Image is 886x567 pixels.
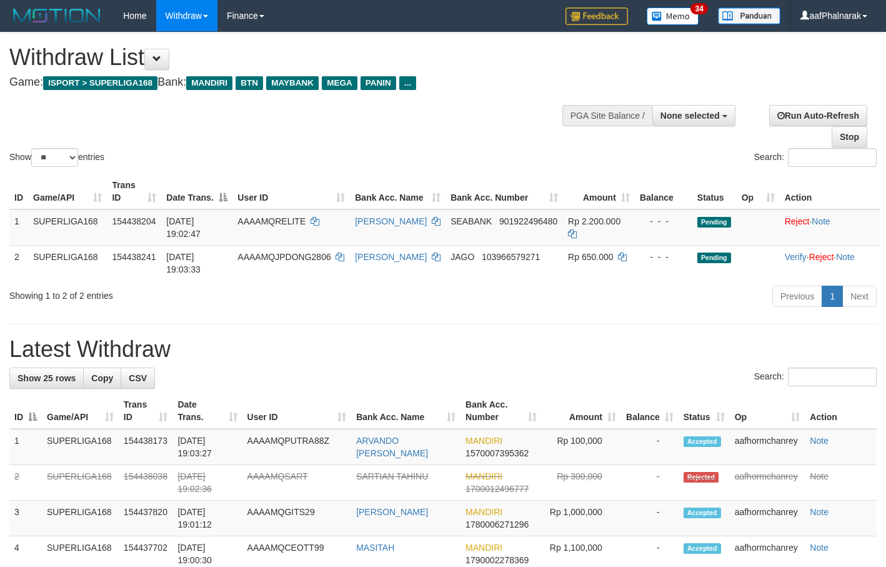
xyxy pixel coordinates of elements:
td: Rp 1,000,000 [542,501,621,536]
a: ARVANDO [PERSON_NAME] [356,436,428,458]
a: Run Auto-Refresh [769,105,867,126]
span: MEGA [322,76,357,90]
a: [PERSON_NAME] [355,252,427,262]
td: SUPERLIGA168 [42,429,119,465]
span: [DATE] 19:03:33 [166,252,201,274]
th: Action [805,393,877,429]
span: MANDIRI [465,471,502,481]
a: Stop [832,126,867,148]
img: Button%20Memo.svg [647,8,699,25]
span: Rejected [684,472,719,483]
td: · · [780,245,880,281]
td: 154437820 [119,501,173,536]
td: SUPERLIGA168 [28,245,107,281]
span: 154438204 [112,216,156,226]
td: SUPERLIGA168 [28,209,107,246]
span: BTN [236,76,263,90]
td: [DATE] 19:03:27 [172,429,242,465]
span: None selected [660,111,720,121]
a: Note [812,216,830,226]
span: Copy [91,373,113,383]
span: Accepted [684,436,721,447]
td: · [780,209,880,246]
a: Show 25 rows [9,368,84,389]
th: Status: activate to sort column ascending [679,393,730,429]
td: 154438173 [119,429,173,465]
img: Feedback.jpg [565,8,628,25]
td: aafhormchanrey [730,465,805,501]
td: - [621,465,679,501]
span: ISPORT > SUPERLIGA168 [43,76,157,90]
span: Pending [697,217,731,228]
td: 2 [9,245,28,281]
td: aafhormchanrey [730,429,805,465]
td: AAAAMQPUTRA88Z [242,429,352,465]
td: AAAAMQGITS29 [242,501,352,536]
a: MASITAH [356,543,394,553]
a: Reject [809,252,834,262]
td: SUPERLIGA168 [42,501,119,536]
span: AAAAMQJPDONG2806 [237,252,331,262]
div: - - - [640,251,687,263]
h4: Game: Bank: [9,76,578,89]
th: ID: activate to sort column descending [9,393,42,429]
th: Op: activate to sort column ascending [730,393,805,429]
a: 1 [822,286,843,307]
select: Showentries [31,148,78,167]
th: Trans ID: activate to sort column ascending [119,393,173,429]
span: MANDIRI [186,76,232,90]
td: [DATE] 19:02:36 [172,465,242,501]
th: User ID: activate to sort column ascending [242,393,352,429]
th: Bank Acc. Name: activate to sort column ascending [351,393,460,429]
h1: Latest Withdraw [9,337,877,362]
span: MANDIRI [465,436,502,446]
td: SUPERLIGA168 [42,465,119,501]
span: Show 25 rows [17,373,76,383]
a: [PERSON_NAME] [356,507,428,517]
a: CSV [121,368,155,389]
td: 2 [9,465,42,501]
a: Copy [83,368,121,389]
th: Amount: activate to sort column ascending [542,393,621,429]
a: Note [810,543,829,553]
th: Balance [635,174,692,209]
span: MANDIRI [465,507,502,517]
a: [PERSON_NAME] [355,216,427,226]
span: PANIN [361,76,396,90]
th: User ID: activate to sort column ascending [232,174,350,209]
th: Date Trans.: activate to sort column descending [161,174,232,209]
a: Previous [772,286,822,307]
th: Trans ID: activate to sort column ascending [107,174,161,209]
span: CSV [129,373,147,383]
input: Search: [788,148,877,167]
span: Rp 2.200.000 [568,216,620,226]
td: AAAAMQSART [242,465,352,501]
h1: Withdraw List [9,45,578,70]
a: Note [836,252,855,262]
span: Copy 103966579271 to clipboard [482,252,540,262]
td: - [621,501,679,536]
a: Note [810,436,829,446]
th: Action [780,174,880,209]
th: Bank Acc. Name: activate to sort column ascending [350,174,445,209]
th: Op: activate to sort column ascending [737,174,780,209]
td: [DATE] 19:01:12 [172,501,242,536]
a: Reject [785,216,810,226]
td: 3 [9,501,42,536]
td: 1 [9,429,42,465]
a: SARTIAN TAHINU [356,471,428,481]
span: Pending [697,253,731,263]
span: Copy 901922496480 to clipboard [499,216,557,226]
label: Search: [754,148,877,167]
td: - [621,429,679,465]
div: Showing 1 to 2 of 2 entries [9,284,360,302]
th: Bank Acc. Number: activate to sort column ascending [460,393,542,429]
span: Accepted [684,543,721,554]
th: Game/API: activate to sort column ascending [42,393,119,429]
img: panduan.png [718,8,780,24]
td: 154438038 [119,465,173,501]
span: AAAAMQRELITE [237,216,306,226]
label: Show entries [9,148,104,167]
input: Search: [788,368,877,386]
a: Note [810,507,829,517]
